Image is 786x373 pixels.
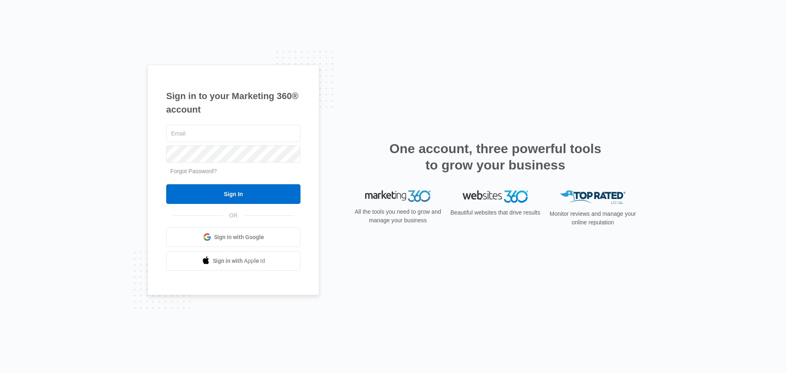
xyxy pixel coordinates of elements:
[560,190,626,204] img: Top Rated Local
[224,211,244,220] span: OR
[166,184,300,204] input: Sign In
[352,208,444,225] p: All the tools you need to grow and manage your business
[214,233,264,242] span: Sign in with Google
[365,190,431,202] img: Marketing 360
[547,210,639,227] p: Monitor reviews and manage your online reputation
[166,125,300,142] input: Email
[387,140,604,173] h2: One account, three powerful tools to grow your business
[170,168,217,174] a: Forgot Password?
[166,251,300,271] a: Sign in with Apple Id
[449,208,541,217] p: Beautiful websites that drive results
[463,190,528,202] img: Websites 360
[213,257,265,265] span: Sign in with Apple Id
[166,227,300,247] a: Sign in with Google
[166,89,300,116] h1: Sign in to your Marketing 360® account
